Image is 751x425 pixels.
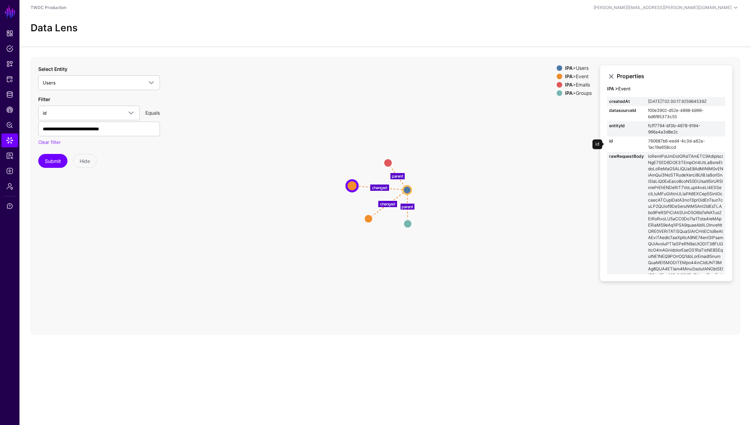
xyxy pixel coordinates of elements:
div: id [592,139,602,149]
span: Protected Systems [6,76,13,83]
strong: id [609,138,644,144]
span: Identity Data Fabric [6,91,13,98]
strong: datasourceId [609,107,644,114]
span: Data Lens [6,137,13,144]
a: Admin [1,179,18,193]
span: Policy Lens [6,122,13,129]
span: Policies [6,45,13,52]
a: Protected Systems [1,72,18,86]
td: f00e3902-d52e-4898-b999-bd6f85373c55 [646,106,725,121]
strong: IPA [565,82,573,88]
strong: IPA [565,90,573,96]
a: Snippets [1,57,18,71]
a: Data Lens [1,133,18,147]
div: [PERSON_NAME][EMAIL_ADDRESS][PERSON_NAME][DOMAIN_NAME] [593,5,732,11]
td: [DATE]T02:30:17.925964539Z [646,97,725,106]
div: Equals [143,109,163,116]
a: SGNL [4,4,16,19]
text: changed [372,185,387,190]
span: Reports [6,152,13,159]
span: CAEP Hub [6,106,13,113]
span: Logs [6,167,13,174]
a: Identity Data Fabric [1,88,18,101]
h2: Data Lens [31,22,78,34]
div: > Users [564,65,593,71]
text: changed [380,202,395,206]
span: Support [6,203,13,210]
span: Admin [6,183,13,190]
text: parent [402,204,413,209]
strong: createdAt [609,98,644,105]
a: Logs [1,164,18,178]
div: > Event [564,74,593,79]
h3: Properties [617,73,725,80]
span: Dashboard [6,30,13,37]
button: Hide [73,154,97,168]
a: Policy Lens [1,118,18,132]
a: CAEP Hub [1,103,18,117]
button: Submit [38,154,67,168]
strong: IPA [565,73,573,79]
a: TWDC Production [31,5,66,10]
label: Filter [38,96,50,103]
span: Snippets [6,60,13,67]
label: Select Entity [38,65,67,73]
a: Clear filter [38,139,61,145]
strong: IPA [565,65,573,71]
span: id [43,110,47,116]
span: Users [43,80,56,85]
h4: Event [607,86,725,92]
a: Policies [1,42,18,56]
text: parent [392,173,403,178]
td: fcff7794-bf3b-4678-9194-966a4a3d8e2c [646,121,725,137]
td: 760687b6-eed4-4c3d-a62a-1ac19a658ccd [646,137,725,152]
a: Dashboard [1,26,18,40]
strong: IPA > [607,86,618,91]
strong: rawRequestBody [609,153,644,160]
div: > Groups [564,90,593,96]
div: > Emails [564,82,593,88]
strong: entityId [609,123,644,129]
a: Reports [1,149,18,163]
